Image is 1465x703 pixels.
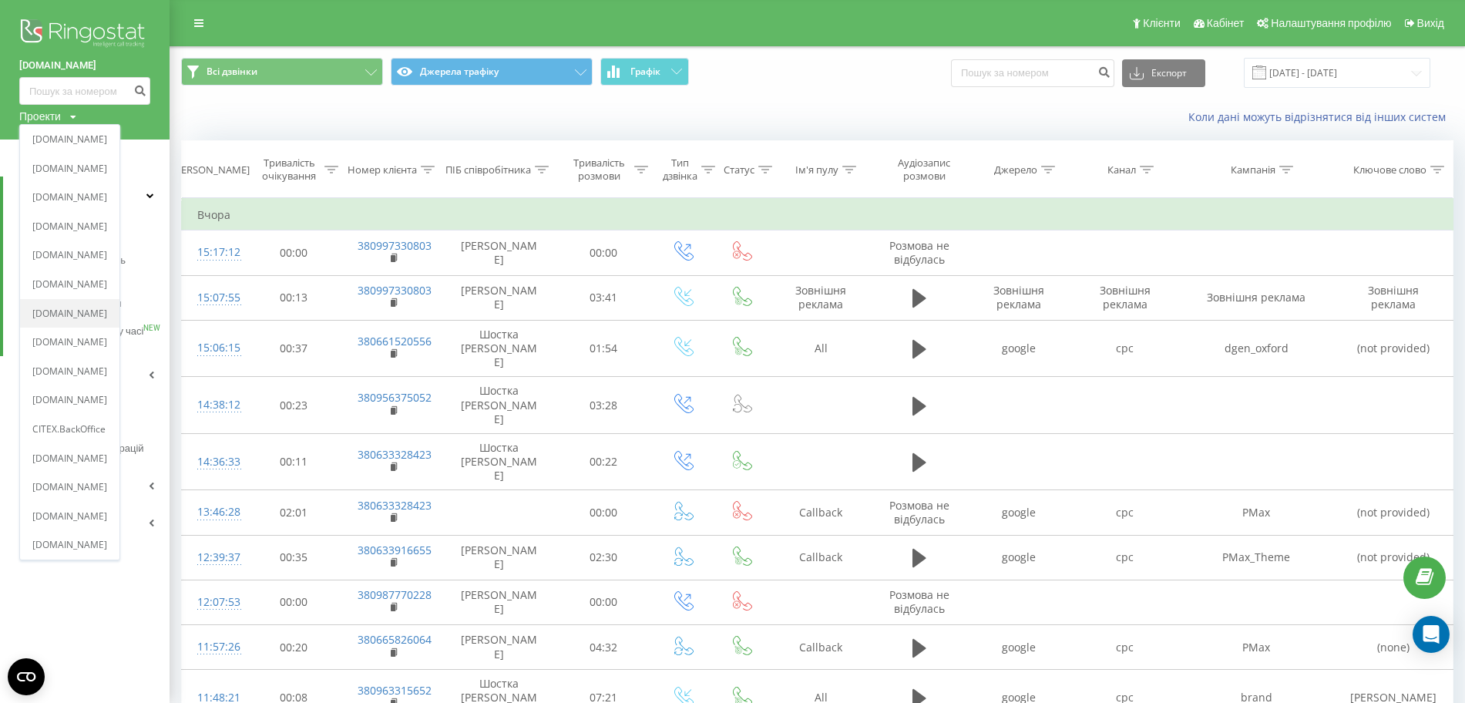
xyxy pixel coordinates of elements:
[32,423,107,436] a: CITEX.BackOffice
[1335,490,1453,535] td: (not provided)
[1072,275,1178,320] td: Зовнішня реклама
[181,58,383,86] button: Всі дзвінки
[358,334,432,348] a: 380661520556
[770,490,872,535] td: Callback
[32,308,107,320] a: [DOMAIN_NAME]
[32,482,107,494] a: [DOMAIN_NAME]
[197,447,229,477] div: 14:36:33
[1072,490,1178,535] td: cpc
[197,237,229,267] div: 15:17:12
[244,433,342,490] td: 00:11
[244,625,342,670] td: 00:20
[244,490,342,535] td: 02:01
[770,535,872,580] td: Callback
[1207,17,1245,29] span: Кабінет
[32,220,107,233] a: [DOMAIN_NAME]
[391,58,593,86] button: Джерела трафіку
[358,587,432,602] a: 380987770228
[568,156,630,183] div: Тривалість розмови
[1271,17,1391,29] span: Налаштування профілю
[554,625,652,670] td: 04:32
[554,433,652,490] td: 00:22
[3,177,170,214] a: Центр звернень
[770,320,872,377] td: All
[966,625,1072,670] td: google
[172,163,250,177] div: [PERSON_NAME]
[1072,535,1178,580] td: cpc
[244,275,342,320] td: 00:13
[32,337,107,349] a: [DOMAIN_NAME]
[1335,535,1453,580] td: (not provided)
[554,230,652,275] td: 00:00
[348,163,417,177] div: Номер клієнта
[889,498,949,526] span: Розмова не відбулась
[32,452,107,465] a: [DOMAIN_NAME]
[244,535,342,580] td: 00:35
[951,59,1114,87] input: Пошук за номером
[358,498,432,513] a: 380633328423
[358,390,432,405] a: 380956375052
[554,377,652,434] td: 03:28
[244,377,342,434] td: 00:23
[358,632,432,647] a: 380665826064
[1335,625,1453,670] td: (none)
[197,587,229,617] div: 12:07:53
[1178,625,1336,670] td: PMax
[889,587,949,616] span: Розмова не відбулась
[32,133,107,146] a: [DOMAIN_NAME]
[1178,320,1336,377] td: dgen_oxford
[630,66,660,77] span: Графік
[197,632,229,662] div: 11:57:26
[19,77,150,105] input: Пошук за номером
[32,540,107,552] a: [DOMAIN_NAME]
[19,109,61,124] div: Проекти
[1072,320,1178,377] td: cpc
[966,490,1072,535] td: google
[197,283,229,313] div: 15:07:55
[1072,625,1178,670] td: cpc
[600,58,689,86] button: Графік
[445,625,555,670] td: [PERSON_NAME]
[32,163,107,175] a: [DOMAIN_NAME]
[554,490,652,535] td: 00:00
[445,230,555,275] td: [PERSON_NAME]
[445,163,531,177] div: ПІБ співробітника
[889,238,949,267] span: Розмова не відбулась
[244,320,342,377] td: 00:37
[258,156,321,183] div: Тривалість очікування
[445,377,555,434] td: Шостка [PERSON_NAME]
[358,283,432,298] a: 380997330803
[244,580,342,624] td: 00:00
[207,66,257,78] span: Всі дзвінки
[358,683,432,698] a: 380963315652
[8,658,45,695] button: Open CMP widget
[19,15,150,54] img: Ringostat logo
[1231,163,1275,177] div: Кампанія
[197,390,229,420] div: 14:38:12
[244,230,342,275] td: 00:00
[1188,109,1453,124] a: Коли дані можуть відрізнятися вiд інших систем
[966,320,1072,377] td: google
[1413,616,1450,653] div: Open Intercom Messenger
[724,163,754,177] div: Статус
[358,543,432,557] a: 380633916655
[1107,163,1136,177] div: Канал
[1353,163,1426,177] div: Ключове слово
[554,580,652,624] td: 00:00
[32,278,107,291] a: [DOMAIN_NAME]
[182,200,1453,230] td: Вчора
[1335,275,1453,320] td: Зовнішня реклама
[886,156,963,183] div: Аудіозапис розмови
[445,580,555,624] td: [PERSON_NAME]
[358,238,432,253] a: 380997330803
[554,275,652,320] td: 03:41
[197,333,229,363] div: 15:06:15
[19,58,150,73] a: [DOMAIN_NAME]
[445,275,555,320] td: [PERSON_NAME]
[554,535,652,580] td: 02:30
[770,275,872,320] td: Зовнішня реклама
[770,625,872,670] td: Callback
[1122,59,1205,87] button: Експорт
[358,447,432,462] a: 380633328423
[966,275,1072,320] td: Зовнішня реклама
